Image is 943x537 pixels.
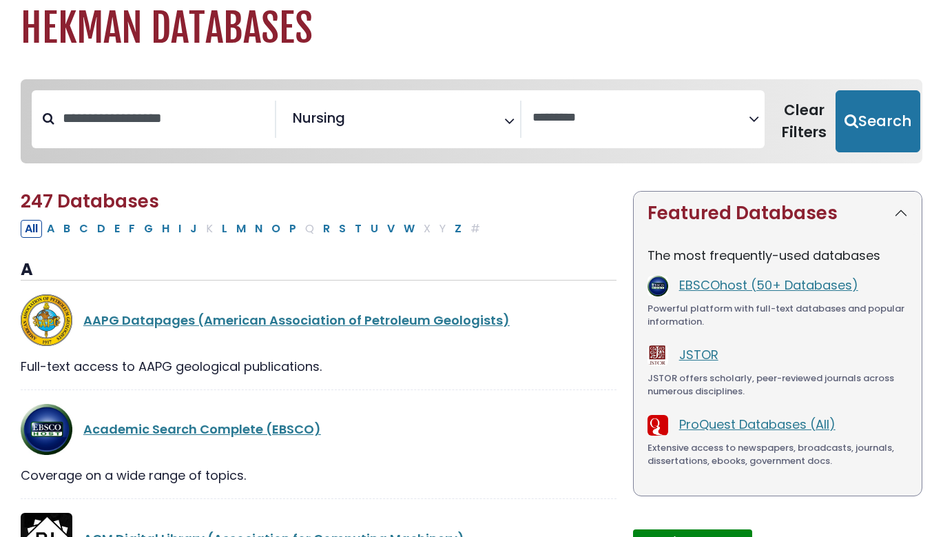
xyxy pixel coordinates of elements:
[21,357,616,376] div: Full-text access to AAPG geological publications.
[43,220,59,238] button: Filter Results A
[285,220,300,238] button: Filter Results P
[287,108,345,128] li: Nursing
[93,220,110,238] button: Filter Results D
[59,220,74,238] button: Filter Results B
[348,115,357,130] textarea: Search
[21,220,42,238] button: All
[450,220,466,238] button: Filter Results Z
[174,220,185,238] button: Filter Results I
[54,107,275,130] input: Search database by title or keyword
[110,220,124,238] button: Filter Results E
[679,276,858,294] a: EBSCOhost (50+ Databases)
[383,220,399,238] button: Filter Results V
[647,372,908,398] div: JSTOR offers scholarly, peer-reviewed journals across numerous disciplines.
[158,220,174,238] button: Filter Results H
[267,220,284,238] button: Filter Results O
[679,346,718,363] a: JSTOR
[21,260,616,281] h3: A
[400,220,419,238] button: Filter Results W
[532,111,749,125] textarea: Search
[232,220,250,238] button: Filter Results M
[319,220,334,238] button: Filter Results R
[83,421,321,438] a: Academic Search Complete (EBSCO)
[21,6,922,52] h1: Hekman Databases
[679,416,836,433] a: ProQuest Databases (All)
[186,220,201,238] button: Filter Results J
[773,90,836,152] button: Clear Filters
[140,220,157,238] button: Filter Results G
[366,220,382,238] button: Filter Results U
[293,108,345,128] span: Nursing
[21,219,486,236] div: Alpha-list to filter by first letter of database name
[351,220,366,238] button: Filter Results T
[75,220,92,238] button: Filter Results C
[836,90,920,152] button: Submit for Search Results
[125,220,139,238] button: Filter Results F
[647,246,908,265] p: The most frequently-used databases
[21,189,159,214] span: 247 Databases
[335,220,350,238] button: Filter Results S
[218,220,231,238] button: Filter Results L
[647,441,908,468] div: Extensive access to newspapers, broadcasts, journals, dissertations, ebooks, government docs.
[634,192,922,235] button: Featured Databases
[83,312,510,329] a: AAPG Datapages (American Association of Petroleum Geologists)
[21,466,616,485] div: Coverage on a wide range of topics.
[251,220,267,238] button: Filter Results N
[647,302,908,329] div: Powerful platform with full-text databases and popular information.
[21,79,922,163] nav: Search filters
